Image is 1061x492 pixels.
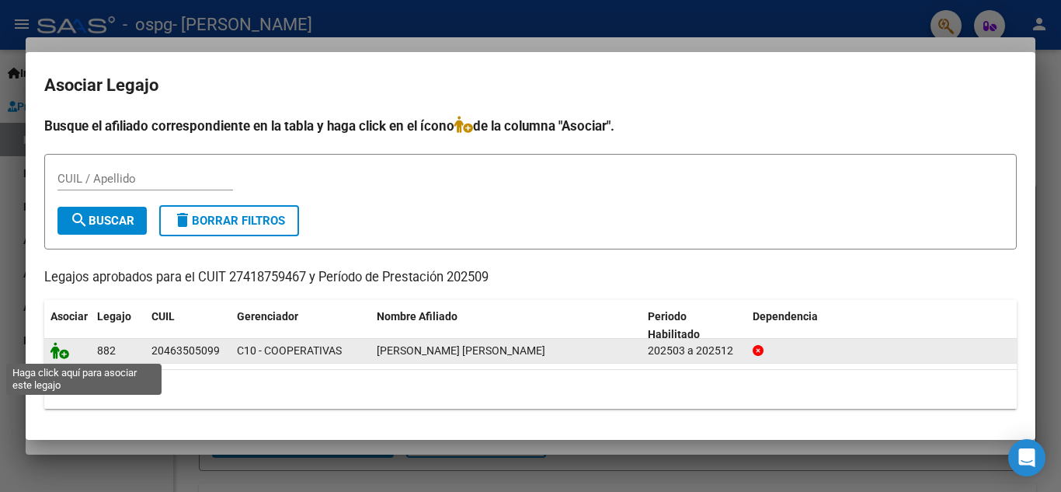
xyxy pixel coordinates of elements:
[1008,439,1045,476] div: Open Intercom Messenger
[44,268,1017,288] p: Legajos aprobados para el CUIT 27418759467 y Período de Prestación 202509
[91,300,145,351] datatable-header-cell: Legajo
[44,71,1017,100] h2: Asociar Legajo
[145,300,231,351] datatable-header-cell: CUIL
[377,310,457,323] span: Nombre Afiliado
[151,310,175,323] span: CUIL
[237,310,298,323] span: Gerenciador
[173,211,192,229] mat-icon: delete
[44,370,1017,409] div: 1 registros
[57,207,147,235] button: Buscar
[97,344,116,357] span: 882
[642,300,746,351] datatable-header-cell: Periodo Habilitado
[97,310,131,323] span: Legajo
[44,300,91,351] datatable-header-cell: Asociar
[70,211,89,229] mat-icon: search
[231,300,370,351] datatable-header-cell: Gerenciador
[50,310,88,323] span: Asociar
[753,310,818,323] span: Dependencia
[173,214,285,228] span: Borrar Filtros
[237,344,342,357] span: C10 - COOPERATIVAS
[370,300,642,351] datatable-header-cell: Nombre Afiliado
[151,342,220,360] div: 20463505099
[377,344,545,357] span: SANCOFF VERA NAHUEL ALEJANDRO
[70,214,134,228] span: Buscar
[648,342,740,360] div: 202503 a 202512
[44,116,1017,136] h4: Busque el afiliado correspondiente en la tabla y haga click en el ícono de la columna "Asociar".
[746,300,1018,351] datatable-header-cell: Dependencia
[159,205,299,236] button: Borrar Filtros
[648,310,700,340] span: Periodo Habilitado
